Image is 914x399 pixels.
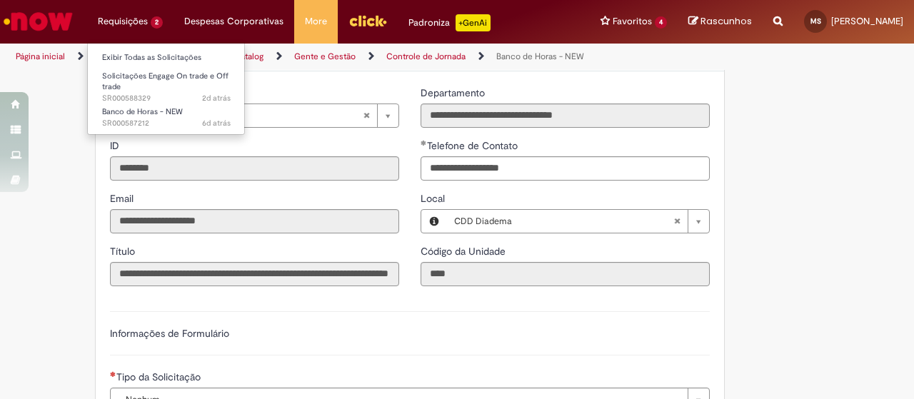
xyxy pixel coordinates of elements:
label: Somente leitura - Título [110,244,138,258]
time: 29/09/2025 10:15:29 [202,93,231,103]
button: Local, Visualizar este registro CDD Diadema [421,210,447,233]
input: Código da Unidade [421,262,710,286]
a: Aberto SR000588329 : Solicitações Engage On trade e Off trade [88,69,245,99]
input: Email [110,209,399,233]
a: [PERSON_NAME]Limpar campo Favorecido [136,104,398,127]
label: Somente leitura - Departamento [421,86,488,100]
a: Aberto SR000587212 : Banco de Horas - NEW [88,104,245,131]
a: Página inicial [16,51,65,62]
span: Somente leitura - Código da Unidade [421,245,508,258]
span: 2d atrás [202,93,231,103]
input: ID [110,156,399,181]
span: More [305,14,327,29]
span: MS [810,16,821,26]
a: Controle de Jornada [386,51,466,62]
span: 4 [655,16,667,29]
a: CDD DiademaLimpar campo Local [447,210,709,233]
abbr: Limpar campo Local [666,210,688,233]
label: Somente leitura - Código da Unidade [421,244,508,258]
div: Padroniza [408,14,491,31]
abbr: Limpar campo Favorecido [356,104,377,127]
img: click_logo_yellow_360x200.png [348,10,387,31]
label: Somente leitura - Email [110,191,136,206]
span: Somente leitura - Departamento [421,86,488,99]
a: Banco de Horas - NEW [496,51,584,62]
img: ServiceNow [1,7,75,36]
span: Banco de Horas - NEW [102,106,183,117]
input: Título [110,262,399,286]
span: Telefone de Contato [427,139,521,152]
span: Necessários [110,371,116,377]
label: Informações de Formulário [110,327,229,340]
span: Somente leitura - ID [110,139,122,152]
span: Local [421,192,448,205]
time: 25/09/2025 15:17:38 [202,118,231,128]
span: Somente leitura - Título [110,245,138,258]
a: Rascunhos [688,15,752,29]
span: Obrigatório Preenchido [421,140,427,146]
span: 2 [151,16,163,29]
ul: Requisições [87,43,245,135]
label: Somente leitura - ID [110,138,122,153]
span: Somente leitura - Email [110,192,136,205]
a: Exibir Todas as Solicitações [88,50,245,66]
ul: Trilhas de página [11,44,598,70]
span: Tipo da Solicitação [116,370,204,383]
span: CDD Diadema [454,210,673,233]
span: Rascunhos [700,14,752,28]
input: Departamento [421,103,710,128]
a: Gente e Gestão [294,51,356,62]
span: Favoritos [613,14,652,29]
input: Telefone de Contato [421,156,710,181]
span: SR000587212 [102,118,231,129]
span: Solicitações Engage On trade e Off trade [102,71,228,93]
span: Despesas Corporativas [184,14,283,29]
span: [PERSON_NAME] [144,104,363,127]
p: +GenAi [456,14,491,31]
span: SR000588329 [102,93,231,104]
span: [PERSON_NAME] [831,15,903,27]
span: Requisições [98,14,148,29]
span: 6d atrás [202,118,231,128]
